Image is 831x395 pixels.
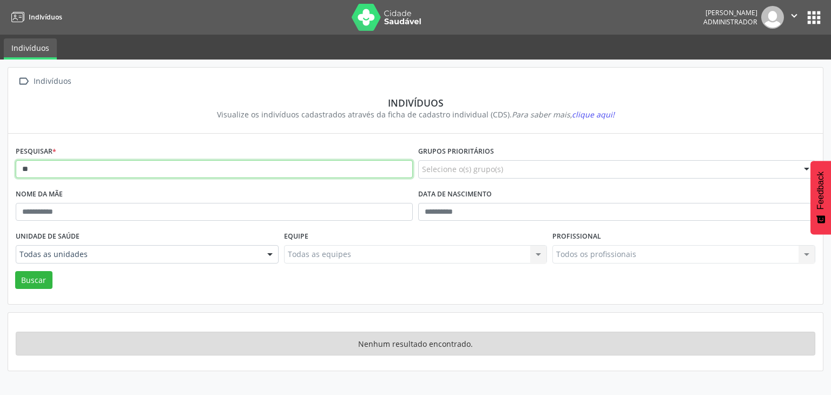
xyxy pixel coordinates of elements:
[788,10,800,22] i: 
[804,8,823,27] button: apps
[15,271,52,289] button: Buscar
[418,143,494,160] label: Grupos prioritários
[761,6,784,29] img: img
[16,143,56,160] label: Pesquisar
[552,228,601,245] label: Profissional
[784,6,804,29] button: 
[16,74,73,89] a:  Indivíduos
[512,109,615,120] i: Para saber mais,
[422,163,503,175] span: Selecione o(s) grupo(s)
[810,161,831,234] button: Feedback - Mostrar pesquisa
[8,8,62,26] a: Indivíduos
[23,109,808,120] div: Visualize os indivíduos cadastrados através da ficha de cadastro individual (CDS).
[816,172,826,209] span: Feedback
[284,228,308,245] label: Equipe
[23,97,808,109] div: Indivíduos
[418,186,492,203] label: Data de nascimento
[31,74,73,89] div: Indivíduos
[16,74,31,89] i: 
[29,12,62,22] span: Indivíduos
[4,38,57,60] a: Indivíduos
[572,109,615,120] span: clique aqui!
[19,249,256,260] span: Todas as unidades
[16,228,80,245] label: Unidade de saúde
[703,17,757,27] span: Administrador
[16,332,815,356] div: Nenhum resultado encontrado.
[16,186,63,203] label: Nome da mãe
[703,8,757,17] div: [PERSON_NAME]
